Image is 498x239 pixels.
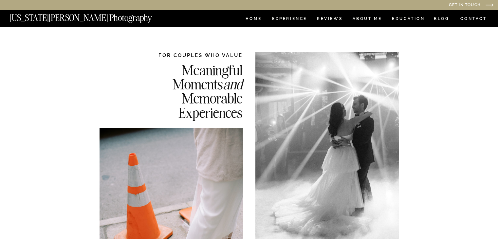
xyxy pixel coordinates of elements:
h2: Meaningful Moments Memorable Experiences [139,63,243,119]
a: Get in Touch [382,3,481,8]
a: EDUCATION [391,17,426,22]
h2: FOR COUPLES WHO VALUE [139,52,243,59]
a: HOME [244,17,263,22]
a: Experience [272,17,306,22]
a: CONTACT [460,15,487,22]
a: ABOUT ME [352,17,382,22]
i: and [223,75,243,93]
a: [US_STATE][PERSON_NAME] Photography [9,13,174,19]
a: REVIEWS [317,17,341,22]
a: BLOG [434,17,450,22]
